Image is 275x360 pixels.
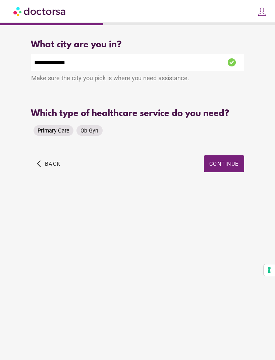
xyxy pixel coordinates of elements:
[34,155,63,172] button: arrow_back_ios Back
[38,127,69,134] span: Primary Care
[31,109,244,119] div: Which type of healthcare service do you need?
[13,4,66,19] img: Doctorsa.com
[264,264,275,276] button: Your consent preferences for tracking technologies
[31,71,244,87] div: Make sure the city you pick is where you need assistance.
[257,7,267,16] img: icons8-customer-100.png
[80,127,99,134] span: Ob-Gyn
[204,155,244,172] button: Continue
[209,161,239,167] span: Continue
[45,161,61,167] span: Back
[31,40,244,50] div: What city are you in?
